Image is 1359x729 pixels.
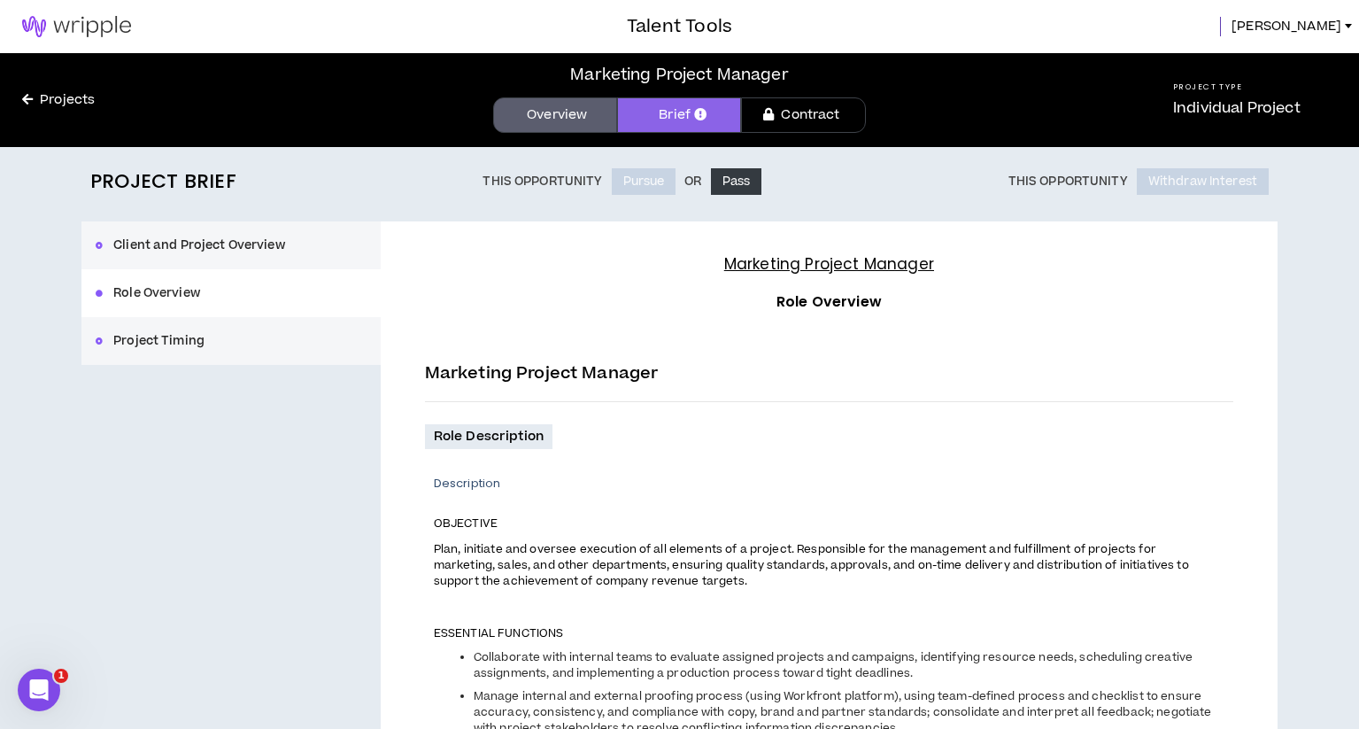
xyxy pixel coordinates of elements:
[81,317,381,365] button: Project Timing
[612,168,676,195] button: Pursue
[425,252,1233,276] h4: Marketing Project Manager
[1137,168,1269,195] button: Withdraw Interest
[425,424,552,449] p: Role Description
[434,476,1220,492] p: Description
[570,63,789,87] div: Marketing Project Manager
[1232,17,1341,36] span: [PERSON_NAME]
[627,13,732,40] h3: Talent Tools
[434,625,564,641] span: ESSENTIAL FUNCTIONS
[18,669,60,711] iframe: Intercom live chat
[474,649,1193,681] span: Collaborate with internal teams to evaluate assigned projects and campaigns, identifying resource...
[1008,174,1128,189] p: This Opportunity
[434,541,1189,589] span: Plan, initiate and oversee execution of all elements of a project. Responsible for the management...
[684,174,701,189] p: Or
[483,174,602,189] p: This Opportunity
[425,291,1233,314] h3: Role Overview
[54,669,68,683] span: 1
[81,221,381,269] button: Client and Project Overview
[493,97,617,133] a: Overview
[425,361,1233,387] p: Marketing Project Manager
[617,97,741,133] a: Brief
[1173,97,1301,119] p: Individual Project
[90,170,236,193] h2: Project Brief
[434,516,498,531] span: OBJECTIVE
[711,168,762,195] button: Pass
[1173,81,1301,93] h5: Project Type
[741,97,865,133] a: Contract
